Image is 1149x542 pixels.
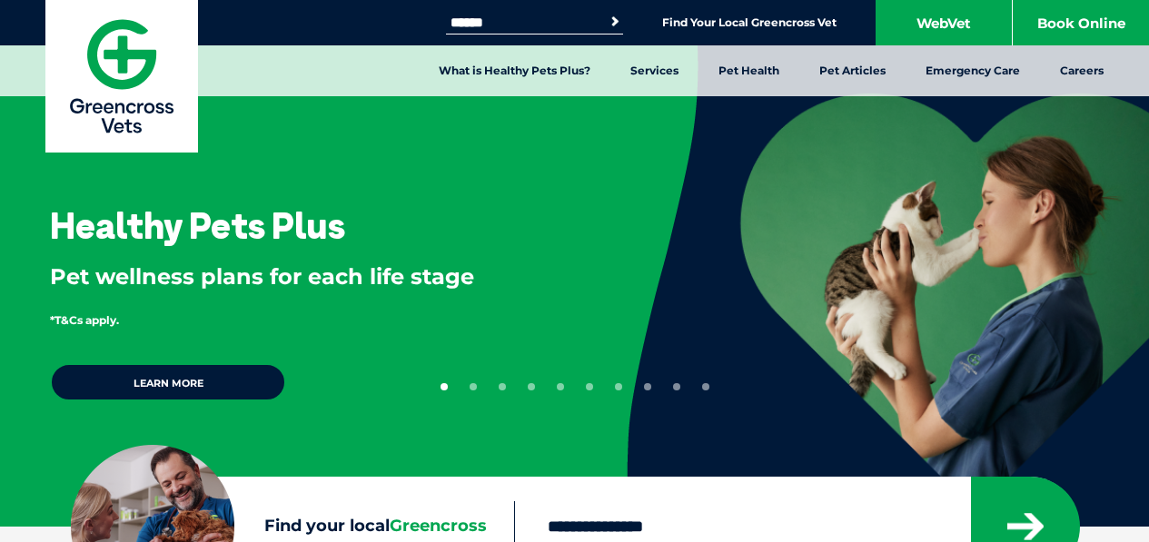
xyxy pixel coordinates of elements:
[662,15,837,30] a: Find Your Local Greencross Vet
[615,383,622,390] button: 7 of 10
[906,45,1040,96] a: Emergency Care
[586,383,593,390] button: 6 of 10
[50,313,119,327] span: *T&Cs apply.
[644,383,651,390] button: 8 of 10
[673,383,680,390] button: 9 of 10
[1040,45,1124,96] a: Careers
[441,383,448,390] button: 1 of 10
[50,207,345,243] h3: Healthy Pets Plus
[390,516,487,536] span: Greencross
[419,45,610,96] a: What is Healthy Pets Plus?
[702,383,709,390] button: 10 of 10
[799,45,906,96] a: Pet Articles
[71,513,514,540] label: Find your local
[557,383,564,390] button: 5 of 10
[499,383,506,390] button: 3 of 10
[698,45,799,96] a: Pet Health
[470,383,477,390] button: 2 of 10
[528,383,535,390] button: 4 of 10
[606,13,624,31] button: Search
[610,45,698,96] a: Services
[50,363,286,401] a: Learn more
[50,261,568,292] p: Pet wellness plans for each life stage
